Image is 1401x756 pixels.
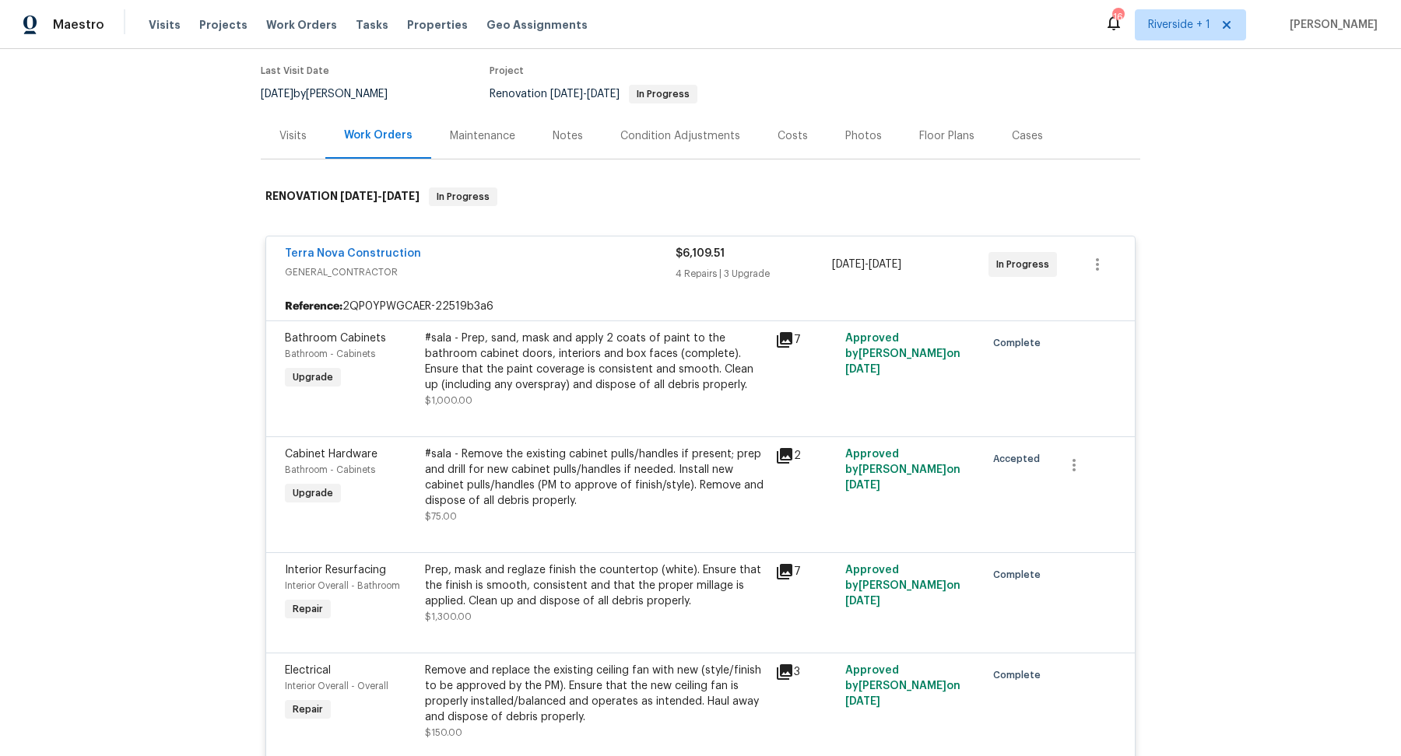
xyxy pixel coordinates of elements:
div: 7 [775,331,836,349]
span: In Progress [430,189,496,205]
span: Approved by [PERSON_NAME] on [845,333,960,375]
div: 3 [775,663,836,681]
span: Visits [149,17,181,33]
span: [PERSON_NAME] [1283,17,1378,33]
span: Last Visit Date [261,66,329,75]
span: Riverside + 1 [1148,17,1210,33]
span: [DATE] [340,191,377,201]
span: Geo Assignments [486,17,588,33]
span: Accepted [993,451,1046,467]
span: Upgrade [286,485,339,501]
div: Work Orders [344,128,413,143]
span: $1,300.00 [425,612,472,621]
span: GENERAL_CONTRACTOR [285,264,676,280]
span: [DATE] [845,696,880,707]
div: Notes [553,128,583,144]
span: $6,109.51 [676,248,725,259]
span: Bathroom Cabinets [285,333,386,344]
div: #sala - Remove the existing cabinet pulls/handles if present; prep and drill for new cabinet pull... [425,446,766,509]
span: $150.00 [425,728,462,737]
span: Interior Overall - Overall [285,681,388,691]
div: Remove and replace the existing ceiling fan with new (style/finish to be approved by the PM). Ens... [425,663,766,725]
span: [DATE] [261,89,293,100]
span: Bathroom - Cabinets [285,465,375,474]
span: Project [490,66,524,75]
span: [DATE] [869,259,901,270]
span: [DATE] [845,480,880,491]
span: Repair [286,601,329,617]
span: Complete [993,335,1047,351]
div: 2 [775,446,836,465]
span: Properties [407,17,468,33]
span: [DATE] [382,191,420,201]
div: #sala - Prep, sand, mask and apply 2 coats of paint to the bathroom cabinet doors, interiors and ... [425,331,766,393]
b: Reference: [285,299,342,314]
span: - [550,89,620,100]
span: Renovation [490,89,697,100]
div: RENOVATION [DATE]-[DATE]In Progress [261,172,1140,222]
div: 7 [775,562,836,581]
span: Upgrade [286,369,339,385]
div: by [PERSON_NAME] [261,85,406,103]
div: Photos [845,128,882,144]
span: Electrical [285,665,331,676]
span: [DATE] [845,596,880,607]
span: [DATE] [587,89,620,100]
div: 16 [1112,9,1123,25]
span: - [832,257,901,272]
div: Visits [279,128,307,144]
span: - [340,191,420,201]
div: Condition Adjustments [620,128,740,144]
span: $1,000.00 [425,396,472,405]
span: In Progress [630,89,696,99]
span: Repair [286,702,329,717]
span: Approved by [PERSON_NAME] on [845,565,960,607]
span: Cabinet Hardware [285,449,377,460]
span: Approved by [PERSON_NAME] on [845,449,960,491]
h6: RENOVATION [265,187,420,206]
div: Cases [1012,128,1043,144]
span: Bathroom - Cabinets [285,349,375,359]
div: 2QP0YPWGCAER-22519b3a6 [266,292,1135,320]
div: Floor Plans [919,128,974,144]
a: Terra Nova Construction [285,248,421,259]
span: In Progress [996,257,1055,272]
span: Tasks [356,19,388,30]
span: [DATE] [832,259,865,270]
div: Prep, mask and reglaze finish the countertop (white). Ensure that the finish is smooth, consisten... [425,562,766,609]
span: Approved by [PERSON_NAME] on [845,665,960,707]
span: Work Orders [266,17,337,33]
span: Complete [993,567,1047,583]
span: Maestro [53,17,104,33]
span: Projects [199,17,248,33]
span: Interior Overall - Bathroom [285,581,400,590]
div: Costs [778,128,808,144]
span: [DATE] [550,89,583,100]
div: Maintenance [450,128,515,144]
span: Complete [993,667,1047,683]
span: Interior Resurfacing [285,565,386,576]
div: 4 Repairs | 3 Upgrade [676,266,832,282]
span: [DATE] [845,364,880,375]
span: $75.00 [425,512,457,521]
